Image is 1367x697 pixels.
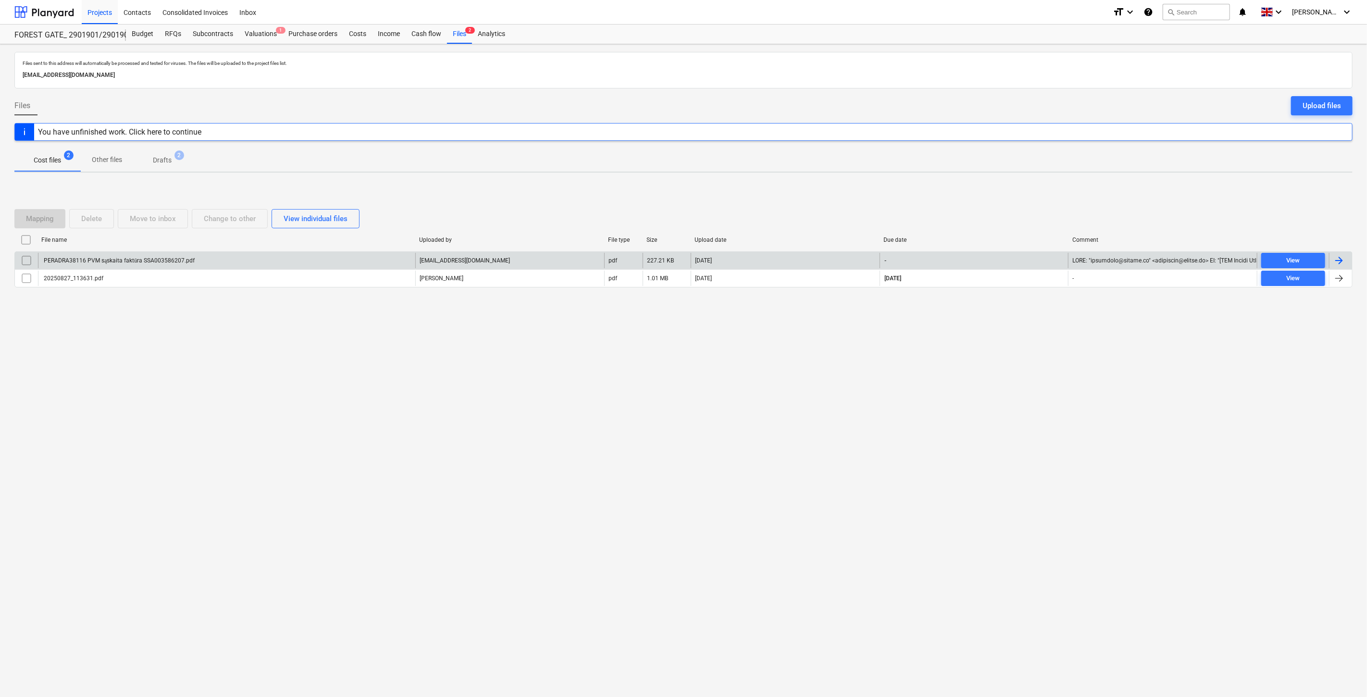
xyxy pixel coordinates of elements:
div: Due date [883,236,1065,243]
span: [DATE] [884,274,903,283]
div: [DATE] [695,257,712,264]
div: Comment [1072,236,1254,243]
a: Purchase orders [283,25,343,44]
a: Files2 [447,25,472,44]
div: 20250827_113631.pdf [42,275,103,282]
i: notifications [1238,6,1247,18]
div: FOREST GATE_ 2901901/2901902/2901903 [14,30,114,40]
i: format_size [1113,6,1124,18]
div: Size [646,236,687,243]
div: Files [447,25,472,44]
i: keyboard_arrow_down [1341,6,1353,18]
span: - [884,257,888,265]
i: keyboard_arrow_down [1273,6,1284,18]
div: pdf [609,275,617,282]
div: 227.21 KB [647,257,674,264]
div: pdf [609,257,617,264]
div: Valuations [239,25,283,44]
div: View [1287,255,1300,266]
p: Cost files [34,155,61,165]
span: Files [14,100,30,112]
div: PERADRA38116 PVM sąskaita faktūra SSA003586207.pdf [42,257,195,264]
a: Budget [126,25,159,44]
div: - [1072,275,1074,282]
p: Drafts [153,155,172,165]
a: Valuations1 [239,25,283,44]
p: [EMAIL_ADDRESS][DOMAIN_NAME] [420,257,510,265]
div: View individual files [284,212,348,225]
p: Files sent to this address will automatically be processed and tested for viruses. The files will... [23,60,1344,66]
button: Upload files [1291,96,1353,115]
span: 2 [174,150,184,160]
button: View [1261,271,1325,286]
span: search [1167,8,1175,16]
span: 1 [276,27,286,34]
div: View [1287,273,1300,284]
div: [DATE] [695,275,712,282]
span: 2 [465,27,475,34]
button: View [1261,253,1325,268]
a: Subcontracts [187,25,239,44]
a: Cash flow [406,25,447,44]
span: 2 [64,150,74,160]
a: Analytics [472,25,511,44]
a: Income [372,25,406,44]
div: File type [608,236,639,243]
a: Costs [343,25,372,44]
i: Knowledge base [1143,6,1153,18]
div: Upload files [1303,100,1341,112]
div: Uploaded by [419,236,600,243]
iframe: Chat Widget [1319,651,1367,697]
div: You have unfinished work. Click here to continue [38,127,201,137]
div: File name [41,236,411,243]
div: 1.01 MB [647,275,668,282]
div: Upload date [695,236,876,243]
button: View individual files [272,209,360,228]
p: [EMAIL_ADDRESS][DOMAIN_NAME] [23,70,1344,80]
p: Other files [92,155,122,165]
p: [PERSON_NAME] [420,274,463,283]
button: Search [1163,4,1230,20]
i: keyboard_arrow_down [1124,6,1136,18]
a: RFQs [159,25,187,44]
span: [PERSON_NAME] [1292,8,1340,16]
